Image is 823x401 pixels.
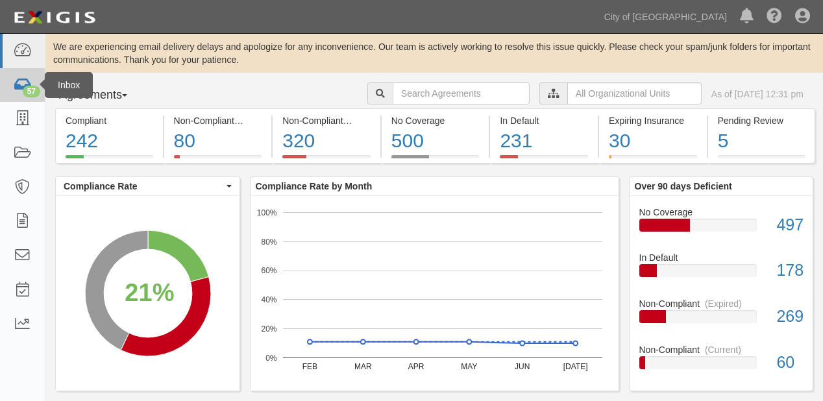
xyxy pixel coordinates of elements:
[349,114,386,127] div: (Expired)
[393,82,530,104] input: Search Agreements
[567,82,702,104] input: All Organizational Units
[256,208,276,217] text: 100%
[609,114,697,127] div: Expiring Insurance
[639,251,804,297] a: In Default178
[408,362,424,371] text: APR
[767,213,813,237] div: 497
[391,127,480,155] div: 500
[718,114,805,127] div: Pending Review
[630,297,813,310] div: Non-Compliant
[630,251,813,264] div: In Default
[382,155,489,165] a: No Coverage500
[56,196,240,391] svg: A chart.
[164,155,272,165] a: Non-Compliant(Current)80
[705,343,741,356] div: (Current)
[461,362,477,371] text: MAY
[261,295,276,304] text: 40%
[767,305,813,328] div: 269
[45,72,93,98] div: Inbox
[23,86,40,97] div: 57
[639,297,804,343] a: Non-Compliant(Expired)269
[174,114,262,127] div: Non-Compliant (Current)
[240,114,276,127] div: (Current)
[55,155,163,165] a: Compliant242
[563,362,587,371] text: [DATE]
[490,155,598,165] a: In Default231
[125,275,174,310] div: 21%
[639,206,804,252] a: No Coverage497
[598,4,733,30] a: City of [GEOGRAPHIC_DATA]
[609,127,697,155] div: 30
[302,362,317,371] text: FEB
[639,343,804,380] a: Non-Compliant(Current)60
[635,181,732,191] b: Over 90 days Deficient
[45,40,823,66] div: We are experiencing email delivery delays and apologize for any inconvenience. Our team is active...
[261,237,276,246] text: 80%
[500,114,588,127] div: In Default
[718,127,805,155] div: 5
[630,343,813,356] div: Non-Compliant
[66,114,153,127] div: Compliant
[354,362,371,371] text: MAR
[708,155,816,165] a: Pending Review5
[261,266,276,275] text: 60%
[56,177,240,195] button: Compliance Rate
[66,127,153,155] div: 242
[265,353,277,362] text: 0%
[251,196,619,391] svg: A chart.
[711,88,804,101] div: As of [DATE] 12:31 pm
[767,9,782,25] i: Help Center - Complianz
[500,127,588,155] div: 231
[282,114,371,127] div: Non-Compliant (Expired)
[261,324,276,334] text: 20%
[273,155,380,165] a: Non-Compliant(Expired)320
[767,259,813,282] div: 178
[256,181,373,191] b: Compliance Rate by Month
[64,180,223,193] span: Compliance Rate
[391,114,480,127] div: No Coverage
[705,297,742,310] div: (Expired)
[282,127,371,155] div: 320
[55,82,153,108] button: Agreements
[174,127,262,155] div: 80
[630,206,813,219] div: No Coverage
[515,362,530,371] text: JUN
[599,155,707,165] a: Expiring Insurance30
[767,351,813,374] div: 60
[10,6,99,29] img: logo-5460c22ac91f19d4615b14bd174203de0afe785f0fc80cf4dbbc73dc1793850b.png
